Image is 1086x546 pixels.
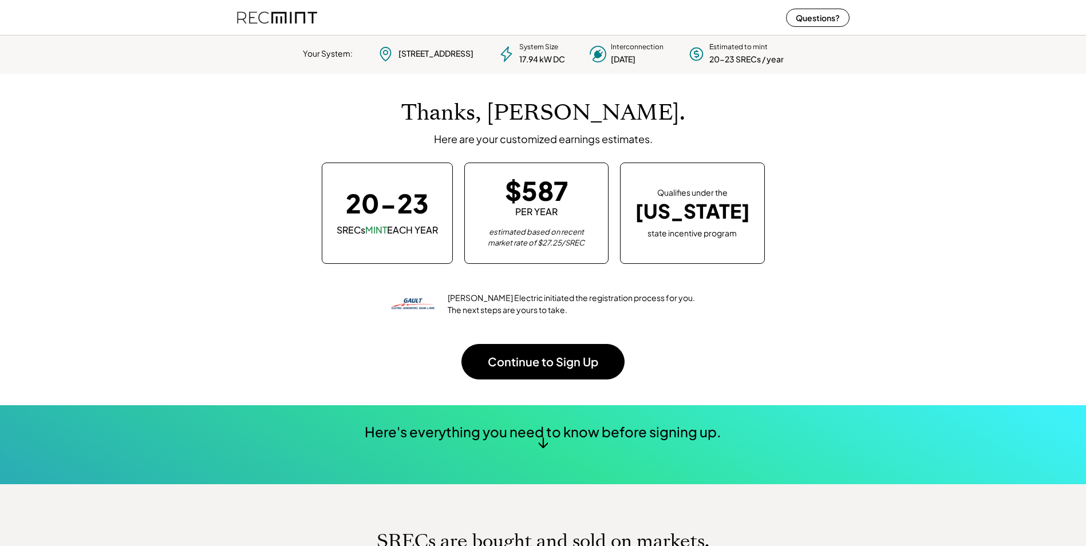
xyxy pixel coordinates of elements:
div: ↓ [538,433,548,450]
div: Your System: [303,48,353,60]
div: 20-23 SRECs / year [709,54,784,65]
div: [PERSON_NAME] Electric initiated the registration process for you. The next steps are yours to take. [448,292,696,316]
div: Qualifies under the [657,187,728,199]
div: Here's everything you need to know before signing up. [365,422,721,442]
div: estimated based on recent market rate of $27.25/SREC [479,227,594,249]
div: SRECs EACH YEAR [337,224,438,236]
div: [DATE] [611,54,635,65]
button: Questions? [786,9,850,27]
button: Continue to Sign Up [461,344,625,379]
div: [STREET_ADDRESS] [398,48,473,60]
div: Estimated to mint [709,42,768,52]
div: [US_STATE] [635,200,750,223]
h1: Thanks, [PERSON_NAME]. [401,100,685,126]
div: state incentive program [647,226,737,239]
div: 17.94 kW DC [519,54,565,65]
img: gault-electric.webp [390,281,436,327]
div: $587 [505,177,568,203]
div: Interconnection [611,42,664,52]
img: recmint-logotype%403x%20%281%29.jpeg [237,2,317,33]
div: System Size [519,42,558,52]
div: Here are your customized earnings estimates. [434,132,653,145]
font: MINT [365,224,387,236]
div: PER YEAR [515,205,558,218]
div: 20-23 [346,190,429,216]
